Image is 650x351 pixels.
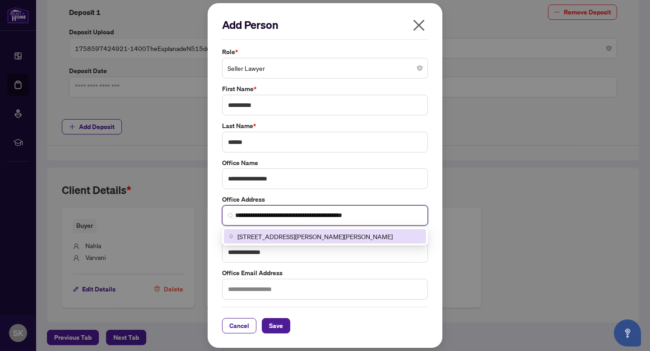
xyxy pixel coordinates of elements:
button: Open asap [614,319,641,346]
span: Save [269,319,283,333]
label: Role [222,47,428,57]
span: Seller Lawyer [227,60,422,77]
h2: Add Person [222,18,428,32]
label: Office Address [222,194,428,204]
span: close-circle [417,65,422,71]
button: Save [262,318,290,333]
label: Office Email Address [222,268,428,278]
label: Last Name [222,121,428,131]
label: Office Name [222,158,428,168]
label: First Name [222,84,428,94]
span: Cancel [229,319,249,333]
img: search_icon [228,213,233,218]
span: [STREET_ADDRESS][PERSON_NAME][PERSON_NAME] [237,231,393,241]
button: Cancel [222,318,256,333]
span: close [412,18,426,32]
